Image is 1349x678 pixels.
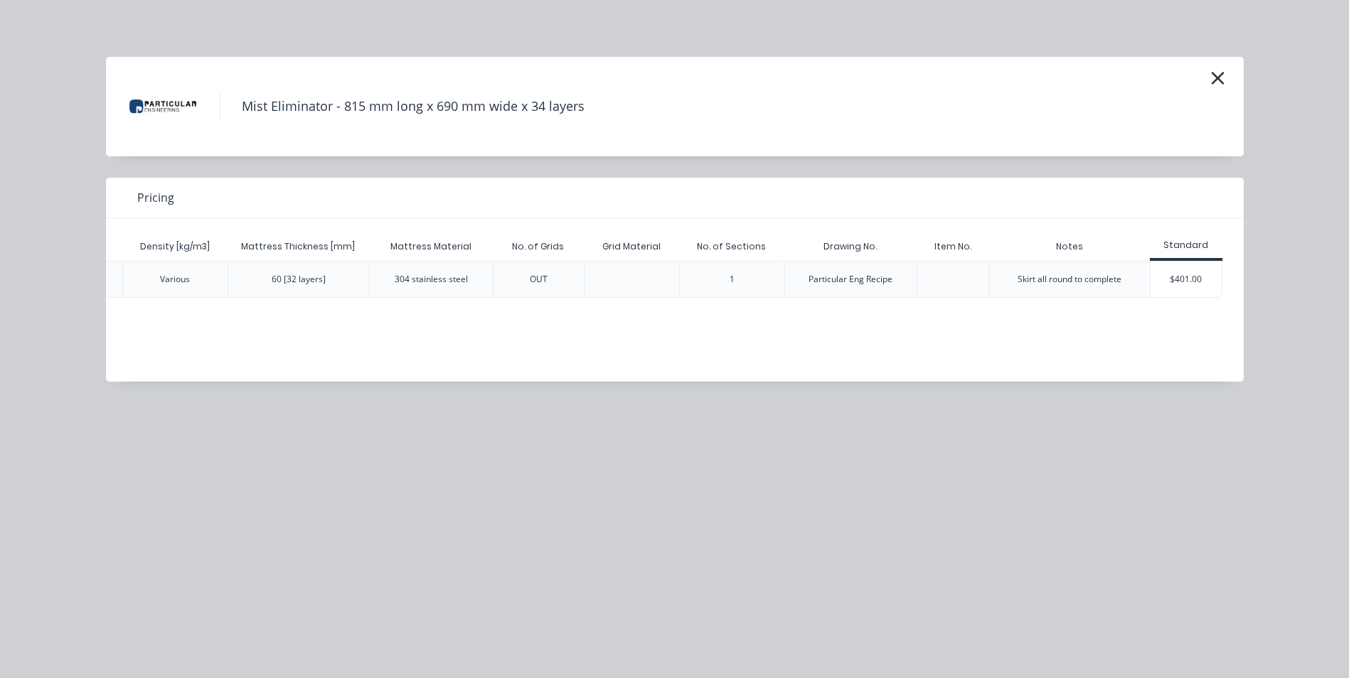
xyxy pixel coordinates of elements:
[686,229,777,264] div: No. of Sections
[1150,239,1222,252] div: Standard
[395,273,468,286] div: 304 stainless steel
[129,229,221,264] div: Density [kg/m3]
[379,229,483,264] div: Mattress Material
[1018,273,1121,286] div: Skirt all round to complete
[812,229,888,264] div: Drawing No.
[272,273,326,286] div: 60 [32 layers]
[730,273,735,286] div: 1
[923,229,983,264] div: Item No.
[501,229,575,264] div: No. of Grids
[127,71,198,142] img: Mist Eliminator - 815 mm long x 690 mm wide x 34 layers
[160,273,190,286] div: Various
[230,229,366,264] div: Mattress Thickness [mm]
[530,273,548,286] div: OUT
[1045,229,1094,264] div: Notes
[137,189,174,206] span: Pricing
[220,93,606,120] h4: Mist Eliminator - 815 mm long x 690 mm wide x 34 layers
[809,273,892,286] div: Particular Eng Recipe
[1151,262,1222,297] div: $401.00
[591,229,672,264] div: Grid Material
